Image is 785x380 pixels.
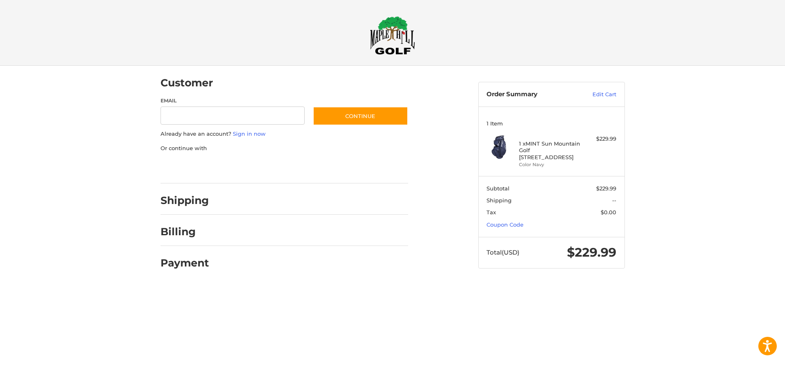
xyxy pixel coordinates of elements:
h2: Customer [161,76,213,89]
h2: Payment [161,257,209,269]
a: Coupon Code [487,221,523,228]
span: Tax [487,209,496,215]
p: Already have an account? [161,130,408,138]
iframe: PayPal-venmo [297,160,358,175]
iframe: PayPal-paypal [158,160,219,175]
li: Color Navy [519,161,582,168]
h2: Shipping [161,194,209,207]
iframe: PayPal-paylater [227,160,289,175]
span: $229.99 [596,185,616,192]
span: $0.00 [601,209,616,215]
label: Email [161,97,305,104]
h2: Billing [161,225,209,238]
a: Sign in now [233,130,266,137]
span: Subtotal [487,185,510,192]
img: Maple Hill Golf [370,16,415,55]
h3: Order Summary [487,90,575,99]
h3: 1 Item [487,120,616,127]
iframe: Google Customer Reviews [717,358,785,380]
span: -- [612,197,616,204]
span: Shipping [487,197,512,204]
button: Continue [313,107,408,125]
a: Edit Cart [575,90,616,99]
h4: 1 x MINT Sun Mountain Golf [STREET_ADDRESS] [519,140,582,160]
span: Total (USD) [487,248,519,256]
div: $229.99 [584,135,616,143]
p: Or continue with [161,144,408,153]
span: $229.99 [567,245,616,260]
